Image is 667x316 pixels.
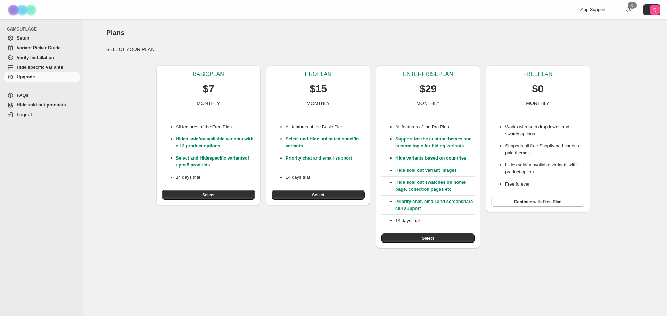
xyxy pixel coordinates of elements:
p: MONTHLY [526,100,549,107]
a: 0 [625,6,632,13]
p: Select and Hide unlimited specific variants [286,136,365,150]
img: Camouflage [6,0,40,19]
a: Variant Picker Guide [4,43,80,53]
p: All features of the Free Plan [176,123,255,130]
p: Hide sold out swatches on home page, collection pages etc [395,179,475,193]
text: Q [653,8,657,12]
span: Select [202,192,214,198]
span: Plans [106,29,124,36]
li: Hides sold/unavailable variants with 1 product option [505,162,584,176]
p: Hide sold out variant images [395,167,475,174]
li: Works with both dropdowns and swatch options [505,123,584,137]
p: MONTHLY [197,100,220,107]
a: FAQs [4,91,80,100]
a: Setup [4,33,80,43]
p: Hides sold/unavailable variants with all 3 product options [176,136,255,150]
span: Logout [17,112,32,117]
div: 0 [628,2,637,9]
button: Select [272,190,365,200]
span: CAMOUFLAGE [7,26,80,32]
li: Supports all free Shopify and various paid themes [505,143,584,156]
a: Hide sold out products [4,100,80,110]
p: PRO PLAN [305,71,331,78]
span: App Support [580,7,606,12]
p: SELECT YOUR PLAN! [106,46,640,53]
p: MONTHLY [416,100,439,107]
span: Variant Picker Guide [17,45,60,50]
p: All features of the Basic Plan [286,123,365,130]
p: 14 days trial [395,217,475,224]
a: Logout [4,110,80,120]
span: Hide specific variants [17,65,63,70]
p: Priority chat, email and screenshare call support [395,198,475,212]
p: $29 [419,82,436,96]
span: Verify Installation [17,55,54,60]
p: $7 [203,82,214,96]
p: Hide variants based on countries [395,155,475,162]
p: 14 days trial [176,174,255,181]
p: 14 days trial [286,174,365,181]
a: Hide specific variants [4,62,80,72]
p: $0 [532,82,544,96]
span: Setup [17,35,29,41]
p: Priority chat and email support [286,155,365,169]
button: Select [381,233,475,243]
span: Continue with Free Plan [514,199,562,205]
button: Continue with Free Plan [491,197,584,207]
p: Select and Hide of upto 5 products [176,155,255,169]
p: MONTHLY [306,100,330,107]
a: Verify Installation [4,53,80,62]
p: ENTERPRISE PLAN [403,71,453,78]
span: Select [422,236,434,241]
p: $15 [310,82,327,96]
span: Hide sold out products [17,102,66,108]
p: All features of the Pro Plan [395,123,475,130]
li: Free forever [505,181,584,188]
span: Select [312,192,324,198]
a: Upgrade [4,72,80,82]
a: specific variants [209,155,245,161]
span: Upgrade [17,74,35,79]
p: Support for the custom themes and custom logic for hiding variants [395,136,475,150]
span: Avatar with initials Q [650,5,660,15]
button: Avatar with initials Q [643,4,660,15]
button: Select [162,190,255,200]
p: BASIC PLAN [193,71,224,78]
p: FREE PLAN [523,71,552,78]
span: FAQs [17,93,28,98]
